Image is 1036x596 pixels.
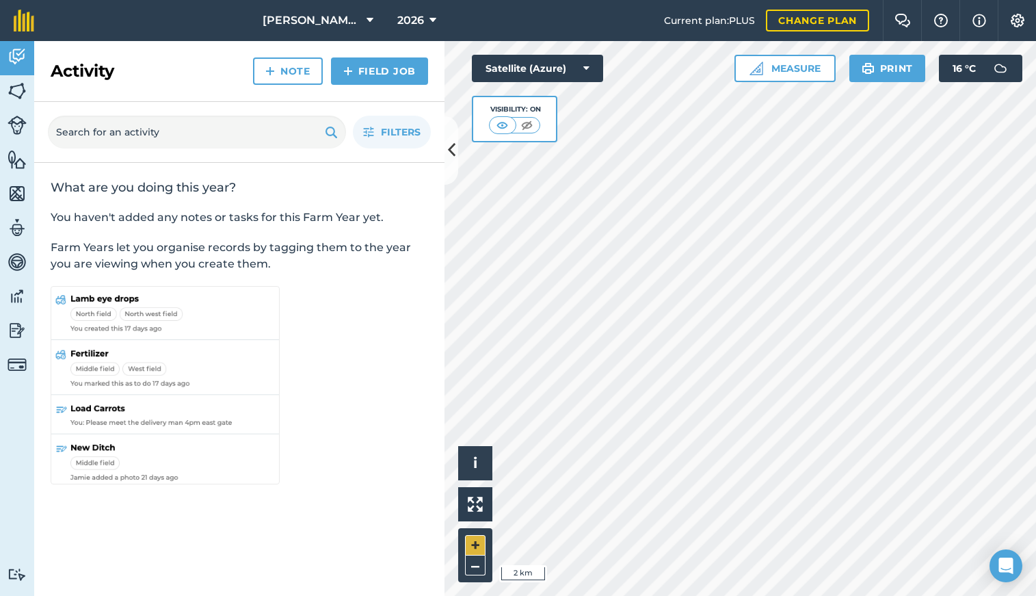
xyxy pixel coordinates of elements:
[972,12,986,29] img: svg+xml;base64,PHN2ZyB4bWxucz0iaHR0cDovL3d3dy53My5vcmcvMjAwMC9zdmciIHdpZHRoPSIxNyIgaGVpZ2h0PSIxNy...
[14,10,34,31] img: fieldmargin Logo
[265,63,275,79] img: svg+xml;base64,PHN2ZyB4bWxucz0iaHR0cDovL3d3dy53My5vcmcvMjAwMC9zdmciIHdpZHRoPSIxNCIgaGVpZ2h0PSIyNC...
[253,57,323,85] a: Note
[465,556,486,575] button: –
[353,116,431,148] button: Filters
[849,55,926,82] button: Print
[8,252,27,272] img: svg+xml;base64,PD94bWwgdmVyc2lvbj0iMS4wIiBlbmNvZGluZz0idXRmLTgiPz4KPCEtLSBHZW5lcmF0b3I6IEFkb2JlIE...
[518,118,535,132] img: svg+xml;base64,PHN2ZyB4bWxucz0iaHR0cDovL3d3dy53My5vcmcvMjAwMC9zdmciIHdpZHRoPSI1MCIgaGVpZ2h0PSI0MC...
[734,55,836,82] button: Measure
[8,183,27,204] img: svg+xml;base64,PHN2ZyB4bWxucz0iaHR0cDovL3d3dy53My5vcmcvMjAwMC9zdmciIHdpZHRoPSI1NiIgaGVpZ2h0PSI2MC...
[987,55,1014,82] img: svg+xml;base64,PD94bWwgdmVyc2lvbj0iMS4wIiBlbmNvZGluZz0idXRmLTgiPz4KPCEtLSBHZW5lcmF0b3I6IEFkb2JlIE...
[381,125,421,140] span: Filters
[473,454,477,471] span: i
[472,55,603,82] button: Satellite (Azure)
[8,218,27,238] img: svg+xml;base64,PD94bWwgdmVyc2lvbj0iMS4wIiBlbmNvZGluZz0idXRmLTgiPz4KPCEtLSBHZW5lcmF0b3I6IEFkb2JlIE...
[489,104,541,115] div: Visibility: On
[397,12,424,29] span: 2026
[325,124,338,140] img: svg+xml;base64,PHN2ZyB4bWxucz0iaHR0cDovL3d3dy53My5vcmcvMjAwMC9zdmciIHdpZHRoPSIxOSIgaGVpZ2h0PSIyNC...
[8,320,27,341] img: svg+xml;base64,PD94bWwgdmVyc2lvbj0iMS4wIiBlbmNvZGluZz0idXRmLTgiPz4KPCEtLSBHZW5lcmF0b3I6IEFkb2JlIE...
[51,60,114,82] h2: Activity
[468,497,483,512] img: Four arrows, one pointing top left, one top right, one bottom right and the last bottom left
[1009,14,1026,27] img: A cog icon
[953,55,976,82] span: 16 ° C
[939,55,1022,82] button: 16 °C
[989,549,1022,582] div: Open Intercom Messenger
[8,81,27,101] img: svg+xml;base64,PHN2ZyB4bWxucz0iaHR0cDovL3d3dy53My5vcmcvMjAwMC9zdmciIHdpZHRoPSI1NiIgaGVpZ2h0PSI2MC...
[8,116,27,135] img: svg+xml;base64,PD94bWwgdmVyc2lvbj0iMS4wIiBlbmNvZGluZz0idXRmLTgiPz4KPCEtLSBHZW5lcmF0b3I6IEFkb2JlIE...
[263,12,361,29] span: [PERSON_NAME] LTD
[766,10,869,31] a: Change plan
[51,209,428,226] p: You haven't added any notes or tasks for this Farm Year yet.
[894,14,911,27] img: Two speech bubbles overlapping with the left bubble in the forefront
[8,355,27,374] img: svg+xml;base64,PD94bWwgdmVyc2lvbj0iMS4wIiBlbmNvZGluZz0idXRmLTgiPz4KPCEtLSBHZW5lcmF0b3I6IEFkb2JlIE...
[465,535,486,556] button: +
[862,60,875,77] img: svg+xml;base64,PHN2ZyB4bWxucz0iaHR0cDovL3d3dy53My5vcmcvMjAwMC9zdmciIHdpZHRoPSIxOSIgaGVpZ2h0PSIyNC...
[8,47,27,67] img: svg+xml;base64,PD94bWwgdmVyc2lvbj0iMS4wIiBlbmNvZGluZz0idXRmLTgiPz4KPCEtLSBHZW5lcmF0b3I6IEFkb2JlIE...
[458,446,492,480] button: i
[331,57,428,85] a: Field Job
[8,286,27,307] img: svg+xml;base64,PD94bWwgdmVyc2lvbj0iMS4wIiBlbmNvZGluZz0idXRmLTgiPz4KPCEtLSBHZW5lcmF0b3I6IEFkb2JlIE...
[48,116,346,148] input: Search for an activity
[343,63,353,79] img: svg+xml;base64,PHN2ZyB4bWxucz0iaHR0cDovL3d3dy53My5vcmcvMjAwMC9zdmciIHdpZHRoPSIxNCIgaGVpZ2h0PSIyNC...
[749,62,763,75] img: Ruler icon
[933,14,949,27] img: A question mark icon
[8,568,27,581] img: svg+xml;base64,PD94bWwgdmVyc2lvbj0iMS4wIiBlbmNvZGluZz0idXRmLTgiPz4KPCEtLSBHZW5lcmF0b3I6IEFkb2JlIE...
[8,149,27,170] img: svg+xml;base64,PHN2ZyB4bWxucz0iaHR0cDovL3d3dy53My5vcmcvMjAwMC9zdmciIHdpZHRoPSI1NiIgaGVpZ2h0PSI2MC...
[51,239,428,272] p: Farm Years let you organise records by tagging them to the year you are viewing when you create t...
[664,13,755,28] span: Current plan : PLUS
[494,118,511,132] img: svg+xml;base64,PHN2ZyB4bWxucz0iaHR0cDovL3d3dy53My5vcmcvMjAwMC9zdmciIHdpZHRoPSI1MCIgaGVpZ2h0PSI0MC...
[51,179,428,196] h2: What are you doing this year?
